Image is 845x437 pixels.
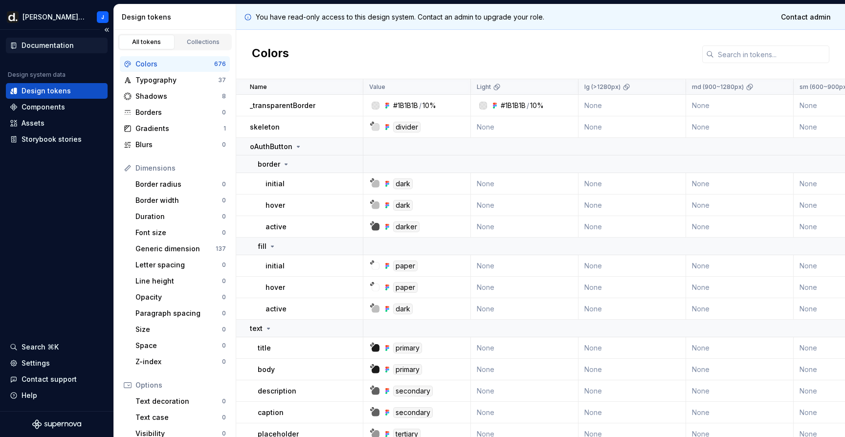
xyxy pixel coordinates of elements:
svg: Supernova Logo [32,419,81,429]
div: Settings [22,358,50,368]
div: 0 [222,342,226,350]
div: All tokens [122,38,171,46]
td: None [471,277,578,298]
td: None [578,216,686,238]
img: b918d911-6884-482e-9304-cbecc30deec6.png [7,11,19,23]
div: Storybook stories [22,134,82,144]
div: Size [135,325,222,334]
td: None [471,216,578,238]
div: 10% [530,101,544,110]
td: None [686,195,794,216]
a: Storybook stories [6,131,108,147]
div: paper [393,261,418,271]
td: None [578,95,686,116]
div: / [419,101,422,110]
td: None [578,298,686,320]
div: Dimensions [135,163,226,173]
p: _transparentBorder [250,101,315,110]
a: Design tokens [6,83,108,99]
div: Design tokens [122,12,232,22]
td: None [578,116,686,138]
td: None [471,195,578,216]
div: Letter spacing [135,260,222,270]
span: Contact admin [781,12,831,22]
a: Duration0 [132,209,230,224]
div: Border width [135,196,222,205]
a: Blurs0 [120,137,230,153]
p: initial [266,261,285,271]
div: darker [393,221,420,232]
td: None [471,380,578,402]
button: Help [6,388,108,403]
div: Design tokens [22,86,71,96]
p: lg (>1280px) [584,83,621,91]
a: Contact admin [775,8,837,26]
div: 10% [422,101,436,110]
button: [PERSON_NAME] UIJ [2,6,111,27]
td: None [471,402,578,423]
a: Documentation [6,38,108,53]
a: Assets [6,115,108,131]
p: oAuthButton [250,142,292,152]
div: Paragraph spacing [135,308,222,318]
td: None [686,216,794,238]
div: dark [393,178,413,189]
a: Font size0 [132,225,230,240]
td: None [578,277,686,298]
div: primary [393,364,422,375]
td: None [686,298,794,320]
div: secondary [393,386,433,396]
div: 0 [222,358,226,366]
div: divider [393,122,421,132]
td: None [578,380,686,402]
div: 8 [222,92,226,100]
div: 1 [223,125,226,132]
div: Search ⌘K [22,342,59,352]
td: None [471,116,578,138]
div: Text case [135,413,222,422]
p: initial [266,179,285,189]
td: None [471,173,578,195]
button: Search ⌘K [6,339,108,355]
div: [PERSON_NAME] UI [22,12,85,22]
div: primary [393,343,422,353]
p: active [266,222,287,232]
div: Documentation [22,41,74,50]
h2: Colors [252,45,289,63]
div: 0 [222,326,226,333]
div: Colors [135,59,214,69]
td: None [578,173,686,195]
div: 0 [222,397,226,405]
div: 0 [222,180,226,188]
div: Line height [135,276,222,286]
p: text [250,324,263,333]
p: Value [369,83,385,91]
a: Generic dimension137 [132,241,230,257]
div: 0 [222,309,226,317]
td: None [578,195,686,216]
p: title [258,343,271,353]
a: Opacity0 [132,289,230,305]
p: active [266,304,287,314]
div: 0 [222,141,226,149]
div: dark [393,304,413,314]
div: Shadows [135,91,222,101]
div: 676 [214,60,226,68]
div: Components [22,102,65,112]
p: You have read-only access to this design system. Contact an admin to upgrade your role. [256,12,544,22]
div: secondary [393,407,433,418]
a: Paragraph spacing0 [132,306,230,321]
td: None [471,255,578,277]
p: fill [258,241,267,251]
td: None [686,173,794,195]
a: Border width0 [132,193,230,208]
div: 137 [216,245,226,253]
p: skeleton [250,122,280,132]
td: None [471,337,578,359]
div: Generic dimension [135,244,216,254]
div: 0 [222,261,226,269]
div: Options [135,380,226,390]
td: None [686,337,794,359]
a: Letter spacing0 [132,257,230,273]
div: paper [393,282,418,293]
